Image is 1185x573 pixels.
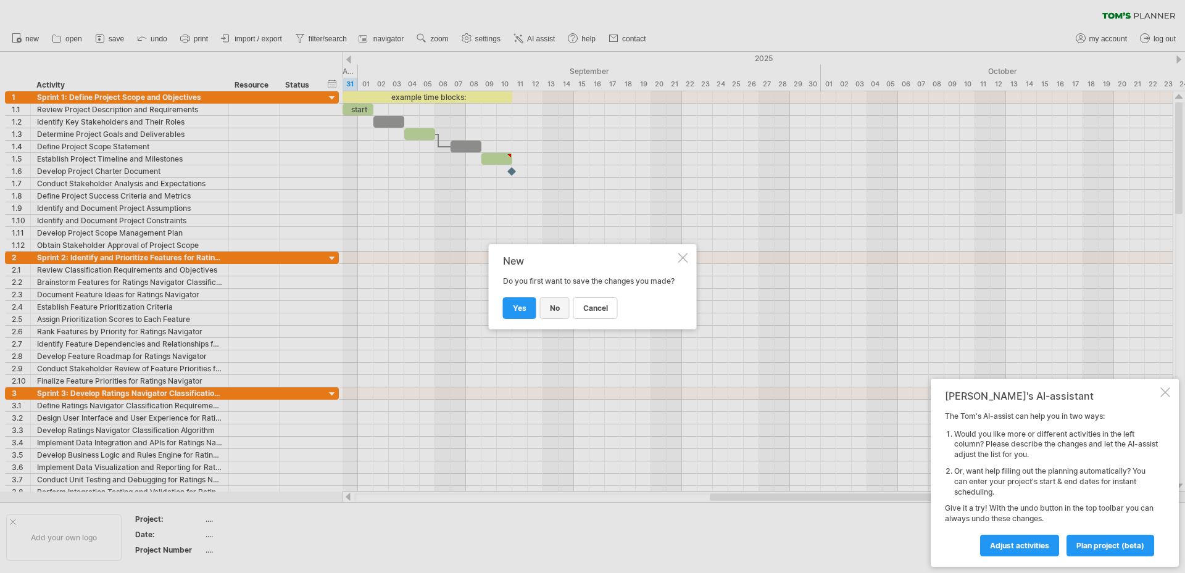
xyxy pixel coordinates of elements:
a: Adjust activities [980,535,1059,556]
span: cancel [583,303,608,313]
li: Would you like more or different activities in the left column? Please describe the changes and l... [954,429,1158,460]
span: no [550,303,560,313]
a: no [540,297,570,319]
li: Or, want help filling out the planning automatically? You can enter your project's start & end da... [954,466,1158,497]
span: Adjust activities [990,541,1049,550]
div: The Tom's AI-assist can help you in two ways: Give it a try! With the undo button in the top tool... [945,411,1158,556]
span: yes [513,303,526,313]
div: New [503,255,676,266]
a: cancel [573,297,618,319]
a: plan project (beta) [1066,535,1154,556]
div: [PERSON_NAME]'s AI-assistant [945,390,1158,402]
a: yes [503,297,536,319]
span: plan project (beta) [1076,541,1144,550]
div: Do you first want to save the changes you made? [503,255,676,318]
